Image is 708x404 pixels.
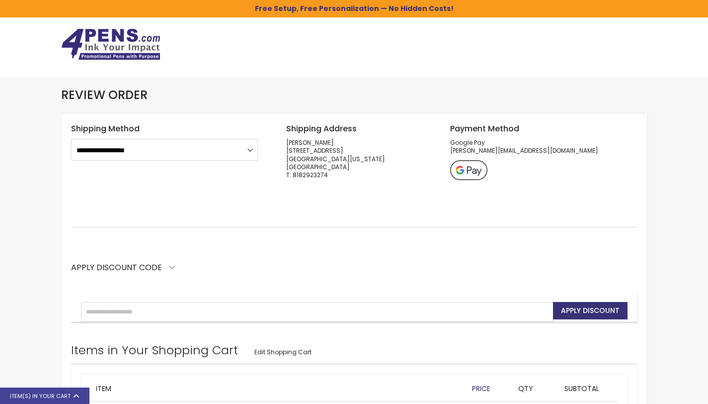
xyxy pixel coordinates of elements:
[61,87,148,103] span: Review Order
[71,342,238,358] strong: Items in Your Shopping Cart
[91,384,457,401] th: Item
[450,123,519,134] span: Payment Method
[561,305,620,315] span: Apply Discount
[626,377,708,404] iframe: Google Customer Reviews
[254,348,312,356] a: Edit Shopping Cart
[286,139,422,179] address: [PERSON_NAME] [STREET_ADDRESS] [GEOGRAPHIC_DATA][US_STATE] [GEOGRAPHIC_DATA] T: 8182923274
[450,160,487,180] img: googlepay
[61,28,160,60] img: 4Pens Custom Pens and Promotional Products
[71,262,162,282] strong: Apply Discount Code
[286,123,357,134] span: Shipping Address
[505,384,546,401] th: Qty
[457,384,505,401] th: Price
[71,123,140,134] span: Shipping Method
[546,384,618,401] th: Subtotal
